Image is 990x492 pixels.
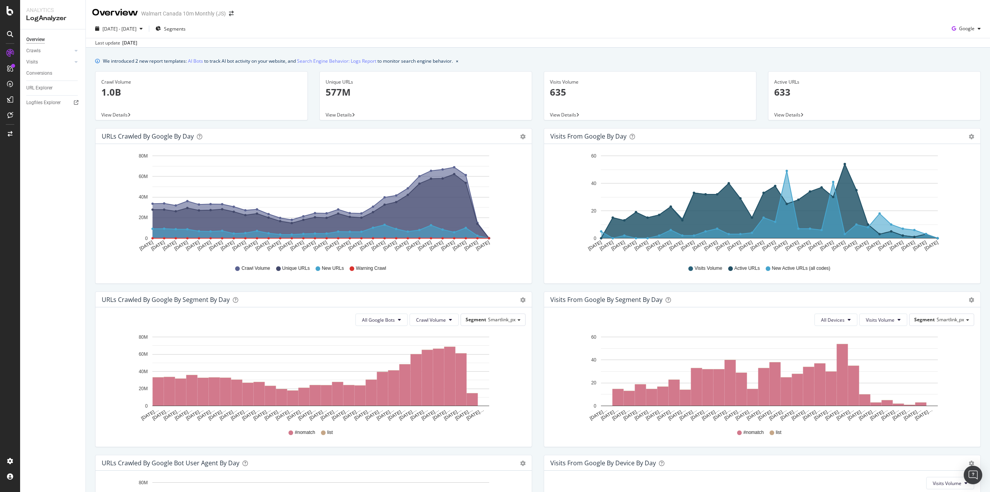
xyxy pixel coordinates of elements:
[774,111,801,118] span: View Details
[900,240,916,252] text: [DATE]
[327,429,333,436] span: list
[26,6,79,14] div: Analytics
[743,429,764,436] span: #nomatch
[301,240,316,252] text: [DATE]
[761,240,777,252] text: [DATE]
[278,240,293,252] text: [DATE]
[488,316,515,323] span: Smartlink_px
[466,316,486,323] span: Segment
[550,132,626,140] div: Visits from Google by day
[405,240,421,252] text: [DATE]
[475,240,490,252] text: [DATE]
[145,403,148,409] text: 0
[550,150,971,258] svg: A chart.
[550,79,750,86] div: Visits Volume
[139,194,148,200] text: 40M
[282,265,310,272] span: Unique URLs
[859,314,907,326] button: Visits Volume
[162,240,177,252] text: [DATE]
[463,240,479,252] text: [DATE]
[774,86,975,99] p: 633
[295,429,315,436] span: #nomatch
[141,10,226,17] div: Walmart Canada 10m Monthly (JS)
[26,58,72,66] a: Visits
[923,240,939,252] text: [DATE]
[784,240,800,252] text: [DATE]
[229,11,234,16] div: arrow-right-arrow-left
[322,265,344,272] span: New URLs
[703,240,719,252] text: [DATE]
[102,459,239,467] div: URLs Crawled by Google bot User Agent By Day
[591,357,597,363] text: 40
[138,240,154,252] text: [DATE]
[591,334,597,340] text: 60
[326,86,526,99] p: 577M
[356,265,386,272] span: Warning Crawl
[599,240,614,252] text: [DATE]
[359,240,374,252] text: [DATE]
[139,369,148,374] text: 40M
[336,240,351,252] text: [DATE]
[150,240,166,252] text: [DATE]
[355,314,408,326] button: All Google Bots
[173,240,189,252] text: [DATE]
[715,240,730,252] text: [DATE]
[454,55,460,67] button: close banner
[324,240,340,252] text: [DATE]
[26,84,53,92] div: URL Explorer
[102,332,523,422] div: A chart.
[877,240,893,252] text: [DATE]
[854,240,869,252] text: [DATE]
[949,22,984,35] button: Google
[734,265,760,272] span: Active URLs
[102,296,230,303] div: URLs Crawled by Google By Segment By Day
[550,86,750,99] p: 635
[26,69,80,77] a: Conversions
[139,386,148,391] text: 20M
[417,240,432,252] text: [DATE]
[774,79,975,86] div: Active URLs
[243,240,258,252] text: [DATE]
[185,240,200,252] text: [DATE]
[452,240,467,252] text: [DATE]
[164,26,186,32] span: Segments
[26,99,80,107] a: Logfiles Explorer
[831,240,846,252] text: [DATE]
[26,14,79,23] div: LogAnalyzer
[819,240,835,252] text: [DATE]
[594,236,596,241] text: 0
[440,240,456,252] text: [DATE]
[196,240,212,252] text: [DATE]
[933,480,961,487] span: Visits Volume
[591,381,597,386] text: 20
[695,265,722,272] span: Visits Volume
[347,240,363,252] text: [DATE]
[26,58,38,66] div: Visits
[821,317,845,323] span: All Devices
[312,240,328,252] text: [DATE]
[814,314,857,326] button: All Devices
[772,265,830,272] span: New Active URLs (all codes)
[889,240,904,252] text: [DATE]
[254,240,270,252] text: [DATE]
[122,39,137,46] div: [DATE]
[188,57,203,65] a: AI Bots
[969,297,974,303] div: gear
[102,150,523,258] svg: A chart.
[520,461,526,466] div: gear
[394,240,409,252] text: [DATE]
[101,111,128,118] span: View Details
[726,240,742,252] text: [DATE]
[749,240,765,252] text: [DATE]
[959,25,975,32] span: Google
[92,6,138,19] div: Overview
[92,22,146,35] button: [DATE] - [DATE]
[26,69,52,77] div: Conversions
[382,240,398,252] text: [DATE]
[231,240,247,252] text: [DATE]
[370,240,386,252] text: [DATE]
[326,79,526,86] div: Unique URLs
[145,236,148,241] text: 0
